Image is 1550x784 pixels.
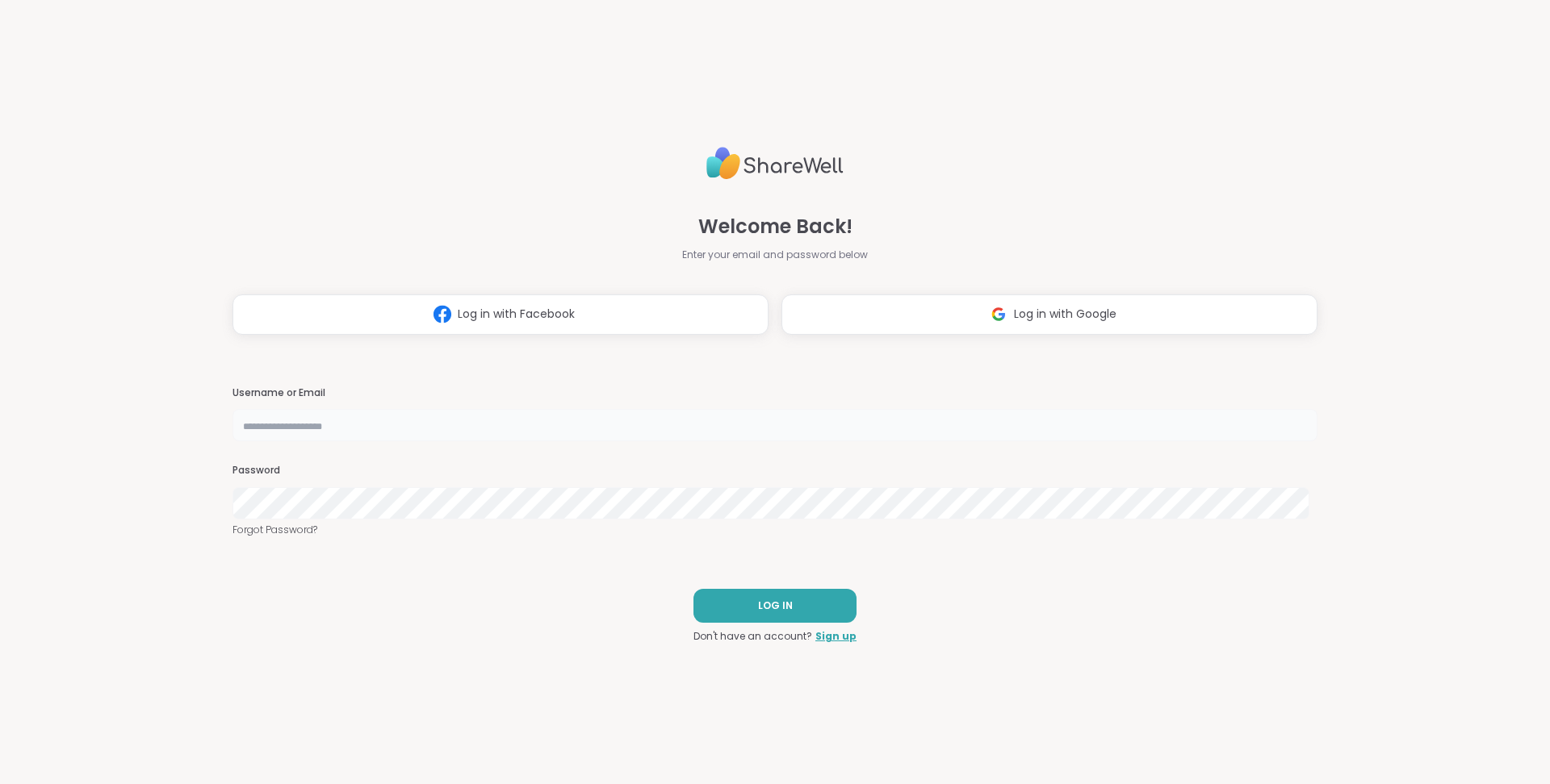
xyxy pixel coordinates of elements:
[983,299,1014,329] img: ShareWell Logomark
[232,464,1317,477] h3: Password
[706,140,844,186] img: ShareWell Logo
[693,629,812,644] span: Don't have an account?
[758,598,793,613] span: LOG IN
[781,294,1317,335] button: Log in with Google
[427,299,458,329] img: ShareWell Logomark
[232,294,769,335] button: Log in with Facebook
[693,589,857,623] button: LOG IN
[698,212,852,241] span: Welcome Back!
[232,386,1317,400] h3: Username or Email
[1014,306,1116,323] span: Log in with Google
[232,523,1317,537] a: Forgot Password?
[458,306,575,323] span: Log in with Facebook
[682,248,868,262] span: Enter your email and password below
[815,629,857,644] a: Sign up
